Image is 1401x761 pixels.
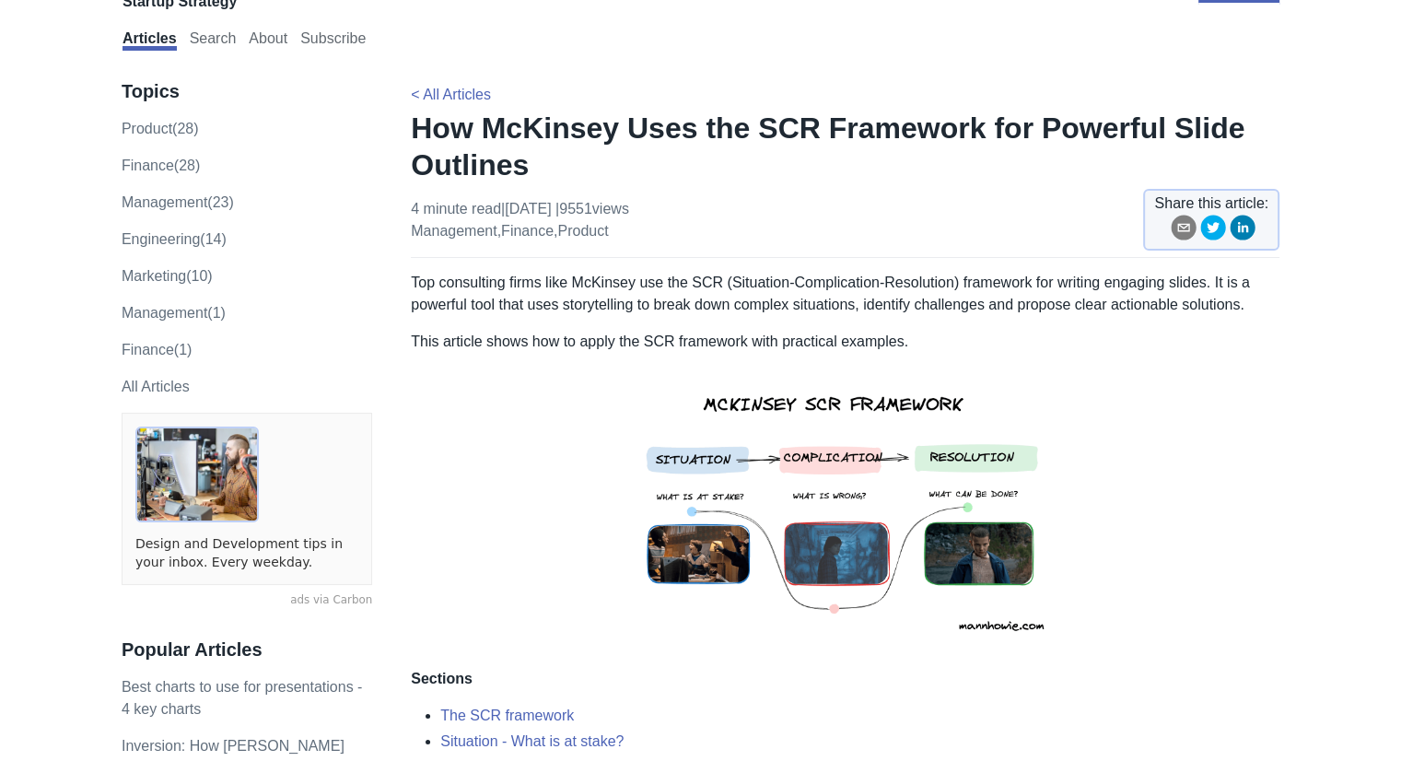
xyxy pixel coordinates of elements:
a: About [249,30,287,51]
a: Finance(1) [122,342,192,357]
a: product [557,223,608,239]
a: finance [501,223,554,239]
p: This article shows how to apply the SCR framework with practical examples. [411,331,1279,353]
a: < All Articles [411,87,491,102]
button: linkedin [1230,215,1255,247]
h3: Topics [122,80,372,103]
a: ads via Carbon [122,592,372,609]
a: Situation - What is at stake? [440,733,624,749]
a: Subscribe [300,30,366,51]
a: Articles [123,30,177,51]
span: | 9551 views [555,201,629,217]
img: mckinsey scr framework [619,368,1072,653]
a: finance(28) [122,158,200,173]
button: email [1171,215,1197,247]
img: ads via Carbon [135,427,259,522]
a: management(23) [122,194,234,210]
h1: How McKinsey Uses the SCR Framework for Powerful Slide Outlines [411,110,1279,183]
button: twitter [1200,215,1226,247]
h3: Popular Articles [122,638,372,661]
a: management [411,223,496,239]
a: The SCR framework [440,708,574,723]
a: All Articles [122,379,190,394]
strong: Sections [411,671,473,686]
a: Best charts to use for presentations - 4 key charts [122,679,362,717]
a: product(28) [122,121,199,136]
a: Search [190,30,237,51]
a: marketing(10) [122,268,213,284]
span: Share this article: [1154,193,1268,215]
a: Design and Development tips in your inbox. Every weekday. [135,535,358,571]
a: Management(1) [122,305,226,321]
p: 4 minute read | [DATE] , , [411,198,629,242]
a: engineering(14) [122,231,227,247]
p: Top consulting firms like McKinsey use the SCR (Situation-Complication-Resolution) framework for ... [411,272,1279,316]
